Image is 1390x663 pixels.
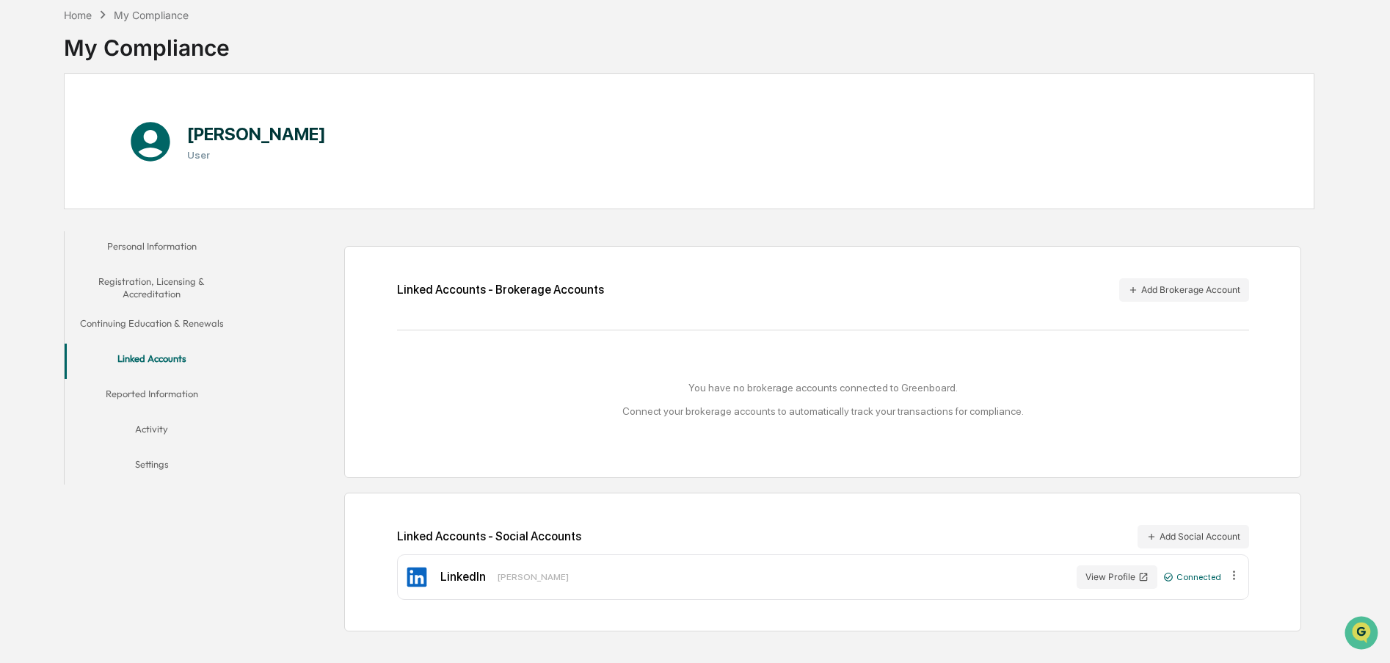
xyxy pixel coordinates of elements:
button: Activity [65,414,239,449]
button: See all [228,160,267,178]
img: 8933085812038_c878075ebb4cc5468115_72.jpg [31,112,57,139]
div: Past conversations [15,163,98,175]
button: Continuing Education & Renewals [65,308,239,344]
span: [PERSON_NAME] [46,200,119,211]
a: 🖐️Preclearance [9,255,101,281]
img: LinkedIn Icon [405,565,429,589]
button: Add Social Account [1138,525,1249,548]
div: LinkedIn [440,570,486,584]
button: Settings [65,449,239,485]
h3: User [187,149,326,161]
button: Linked Accounts [65,344,239,379]
div: We're available if you need us! [66,127,202,139]
h1: [PERSON_NAME] [187,123,326,145]
div: My Compliance [64,23,230,61]
span: Attestations [121,261,182,275]
a: 🔎Data Lookup [9,283,98,309]
button: Reported Information [65,379,239,414]
div: 🗄️ [106,262,118,274]
div: You have no brokerage accounts connected to Greenboard. Connect your brokerage accounts to automa... [397,382,1249,417]
div: secondary tabs example [65,231,239,485]
button: Start new chat [250,117,267,134]
img: 1746055101610-c473b297-6a78-478c-a979-82029cc54cd1 [15,112,41,139]
div: Linked Accounts - Brokerage Accounts [397,283,604,297]
button: Add Brokerage Account [1119,278,1249,302]
button: Registration, Licensing & Accreditation [65,267,239,308]
div: Connected [1163,572,1221,582]
div: 🔎 [15,290,26,302]
div: My Compliance [114,9,189,21]
div: Home [64,9,92,21]
div: Start new chat [66,112,241,127]
button: Personal Information [65,231,239,267]
a: 🗄️Attestations [101,255,188,281]
div: [PERSON_NAME] [498,572,569,582]
div: 🖐️ [15,262,26,274]
img: Jack Rasmussen [15,186,38,209]
a: Powered byPylon [103,324,178,336]
span: Pylon [146,325,178,336]
img: 1746055101610-c473b297-6a78-478c-a979-82029cc54cd1 [29,200,41,212]
div: Linked Accounts - Social Accounts [397,525,1249,548]
span: Data Lookup [29,289,92,303]
iframe: Open customer support [1343,615,1383,654]
span: Preclearance [29,261,95,275]
p: How can we help? [15,31,267,54]
span: [DATE] [130,200,160,211]
span: • [122,200,127,211]
button: View Profile [1077,565,1157,589]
